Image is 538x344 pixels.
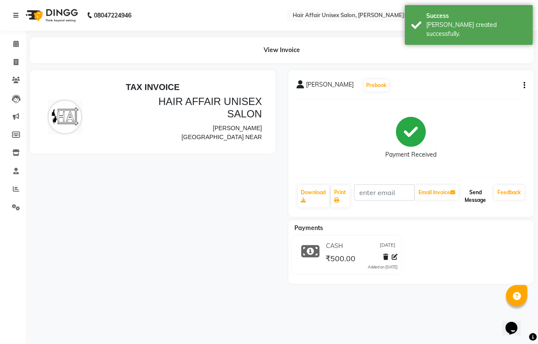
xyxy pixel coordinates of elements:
[494,185,524,200] a: Feedback
[460,185,491,207] button: Send Message
[426,20,526,38] div: Bill created successfully.
[119,45,224,81] p: [PERSON_NAME][GEOGRAPHIC_DATA] NEAR [GEOGRAPHIC_DATA], [GEOGRAPHIC_DATA]
[354,184,415,201] input: enter email
[5,3,224,14] h2: TAX INVOICE
[298,185,329,207] a: Download
[326,254,355,265] span: ₹500.00
[415,185,459,200] button: Email Invoice
[326,242,343,251] span: CASH
[385,151,436,160] div: Payment Received
[368,264,398,270] div: Added on [DATE]
[295,224,323,232] span: Payments
[306,80,354,92] span: [PERSON_NAME]
[426,12,526,20] div: Success
[364,79,389,91] button: Prebook
[502,310,529,335] iframe: chat widget
[331,185,350,207] a: Print
[380,242,396,251] span: [DATE]
[94,3,131,27] b: 08047224946
[119,17,224,42] h3: HAIR AFFAIR UNISEX SALON
[30,37,534,63] div: View Invoice
[22,3,80,27] img: logo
